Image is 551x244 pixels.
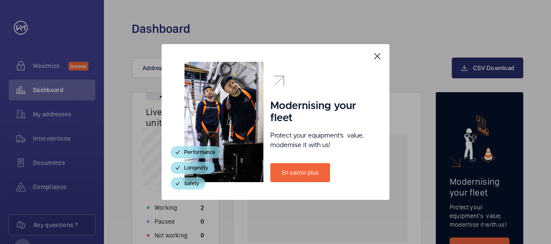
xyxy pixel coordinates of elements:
div: Performance [171,146,221,158]
h1: Modernising your fleet [270,100,366,124]
div: Longevity [171,162,214,174]
div: Safety [171,177,205,189]
a: En savoir plus [270,163,330,182]
p: Protect your equipment's value, modernise it with us! [270,131,366,150]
